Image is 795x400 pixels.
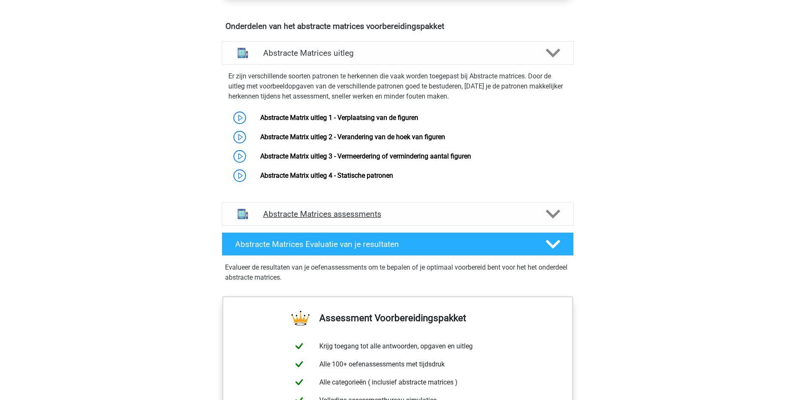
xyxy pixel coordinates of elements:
a: Abstracte Matrix uitleg 3 - Vermeerdering of vermindering aantal figuren [260,152,471,160]
h4: Abstracte Matrices uitleg [263,48,532,58]
h4: Onderdelen van het abstracte matrices voorbereidingspakket [225,21,570,31]
a: assessments Abstracte Matrices assessments [218,202,577,226]
h4: Abstracte Matrices Evaluatie van je resultaten [235,239,532,249]
a: Abstracte Matrix uitleg 1 - Verplaatsing van de figuren [260,114,418,122]
h4: Abstracte Matrices assessments [263,209,532,219]
a: uitleg Abstracte Matrices uitleg [218,41,577,65]
p: Er zijn verschillende soorten patronen te herkennen die vaak worden toegepast bij Abstracte matri... [228,71,567,101]
img: abstracte matrices uitleg [232,42,254,64]
img: abstracte matrices assessments [232,203,254,225]
a: Abstracte Matrix uitleg 4 - Statische patronen [260,171,393,179]
p: Evalueer de resultaten van je oefenassessments om te bepalen of je optimaal voorbereid bent voor ... [225,262,570,283]
a: Abstracte Matrices Evaluatie van je resultaten [218,232,577,256]
a: Abstracte Matrix uitleg 2 - Verandering van de hoek van figuren [260,133,445,141]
